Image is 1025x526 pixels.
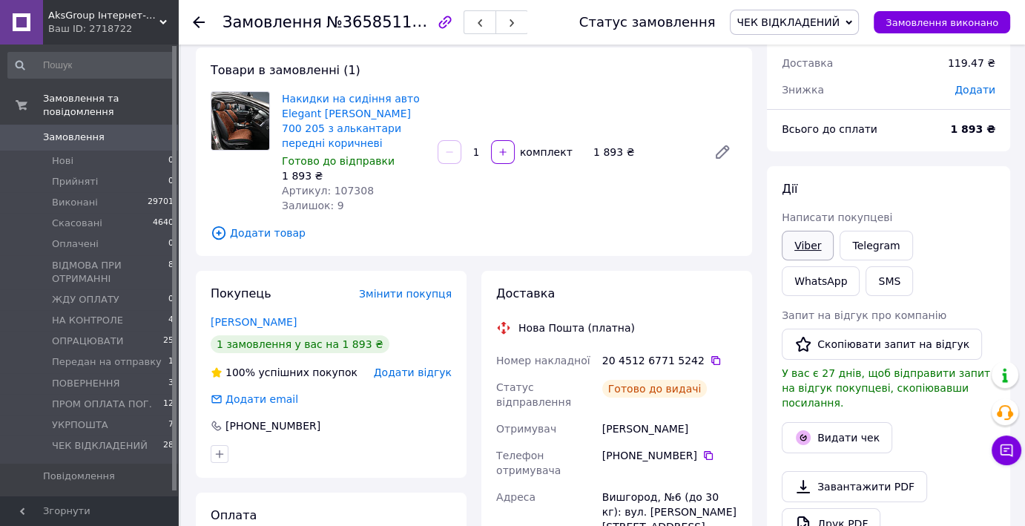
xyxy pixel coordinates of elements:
[599,415,740,442] div: [PERSON_NAME]
[211,365,357,380] div: успішних покупок
[782,123,877,135] span: Всього до сплати
[886,17,998,28] span: Замовлення виконано
[211,63,360,77] span: Товари в замовленні (1)
[211,286,271,300] span: Покупець
[224,418,322,433] div: [PHONE_NUMBER]
[866,266,913,296] button: SMS
[326,13,432,31] span: №365851149
[52,418,108,432] span: УКРПОШТА
[224,392,300,407] div: Додати email
[708,137,737,167] a: Редагувати
[282,200,344,211] span: Залишок: 9
[496,286,555,300] span: Доставка
[496,381,571,408] span: Статус відправлення
[496,450,561,476] span: Телефон отримувача
[515,320,639,335] div: Нова Пошта (платна)
[782,471,927,502] a: Завантажити PDF
[587,142,702,162] div: 1 893 ₴
[48,9,159,22] span: AksGroup Інтернет-магазин автотоварів aksgroup.com.ua
[782,266,860,296] a: WhatsApp
[48,22,178,36] div: Ваш ID: 2718722
[209,392,300,407] div: Додати email
[52,259,168,286] span: ВІДМОВА ПРИ ОТРИМАННІ
[225,366,255,378] span: 100%
[782,182,797,196] span: Дії
[602,448,737,463] div: [PHONE_NUMBER]
[602,353,737,368] div: 20 4512 6771 5242
[282,168,426,183] div: 1 893 ₴
[211,508,257,522] span: Оплата
[43,131,105,144] span: Замовлення
[168,259,174,286] span: 8
[52,196,98,209] span: Виконані
[950,123,995,135] b: 1 893 ₴
[374,366,452,378] span: Додати відгук
[782,211,892,223] span: Написати покупцеві
[782,422,892,453] button: Видати чек
[43,92,178,119] span: Замовлення та повідомлення
[168,175,174,188] span: 0
[992,435,1021,465] button: Чат з покупцем
[516,145,574,160] div: комплект
[282,155,395,167] span: Готово до відправки
[52,217,102,230] span: Скасовані
[782,231,834,260] a: Viber
[782,309,946,321] span: Запит на відгук про компанію
[52,175,98,188] span: Прийняті
[163,335,174,348] span: 25
[736,16,840,28] span: ЧЕК ВІДКЛАДЕНИЙ
[52,293,119,306] span: ЖДУ ОПЛАТУ
[43,470,115,483] span: Повідомлення
[282,185,374,197] span: Артикул: 107308
[168,154,174,168] span: 0
[211,335,389,353] div: 1 замовлення у вас на 1 893 ₴
[168,355,174,369] span: 1
[52,355,162,369] span: Передан на отправку
[168,314,174,327] span: 4
[148,196,174,209] span: 29701
[153,217,174,230] span: 4640
[602,380,708,398] div: Готово до видачі
[168,293,174,306] span: 0
[193,15,205,30] div: Повернутися назад
[496,423,556,435] span: Отримувач
[874,11,1010,33] button: Замовлення виконано
[282,93,420,149] a: Накидки на сидіння авто Elegant [PERSON_NAME] 700 205 з алькантари передні коричневі
[496,355,590,366] span: Номер накладної
[52,154,73,168] span: Нові
[782,84,824,96] span: Знижка
[939,47,1004,79] div: 119.47 ₴
[840,231,912,260] a: Telegram
[52,398,152,411] span: ПРОМ ОПЛАТА ПОГ.
[579,15,716,30] div: Статус замовлення
[52,237,99,251] span: Оплачені
[211,92,269,150] img: Накидки на сидіння авто Elegant Palermo EL 700 205 з алькантари передні коричневі
[359,288,452,300] span: Змінити покупця
[52,377,120,390] span: ПОВЕРНЕННЯ
[223,13,322,31] span: Замовлення
[52,439,148,453] span: ЧЕК ВІДКЛАДЕНИЙ
[782,57,833,69] span: Доставка
[168,237,174,251] span: 0
[211,316,297,328] a: [PERSON_NAME]
[782,329,982,360] button: Скопіювати запит на відгук
[211,225,737,241] span: Додати товар
[168,377,174,390] span: 3
[163,439,174,453] span: 28
[43,496,83,509] span: Покупці
[52,314,123,327] span: НА КОНТРОЛЕ
[168,418,174,432] span: 7
[52,335,123,348] span: ОПРАЦЮВАТИ
[782,367,990,409] span: У вас є 27 днів, щоб відправити запит на відгук покупцеві, скопіювавши посилання.
[496,491,535,503] span: Адреса
[7,52,175,79] input: Пошук
[163,398,174,411] span: 12
[955,84,995,96] span: Додати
